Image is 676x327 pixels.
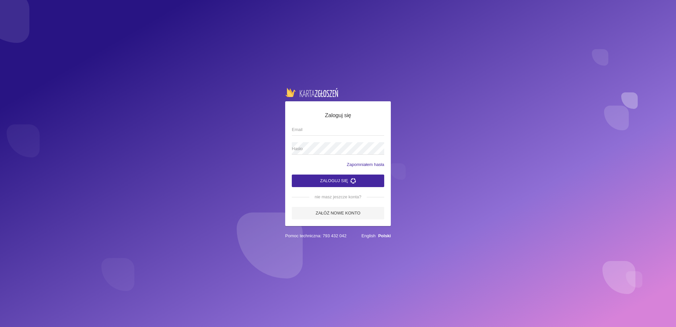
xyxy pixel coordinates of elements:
[292,175,384,187] button: Zaloguj się
[292,207,384,219] a: Załóż nowe konto
[292,111,384,120] h5: Zaloguj się
[309,194,367,200] span: nie masz jeszcze konta?
[285,88,338,97] img: logo-karta.png
[292,123,384,136] input: Email
[361,233,376,238] a: English
[378,233,391,238] a: Polski
[292,142,384,155] input: Hasło
[347,161,384,168] a: Zapomniałem hasła
[292,146,378,152] span: Hasło
[292,126,378,133] span: Email
[285,233,347,239] span: Pomoc techniczna: 793 432 042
